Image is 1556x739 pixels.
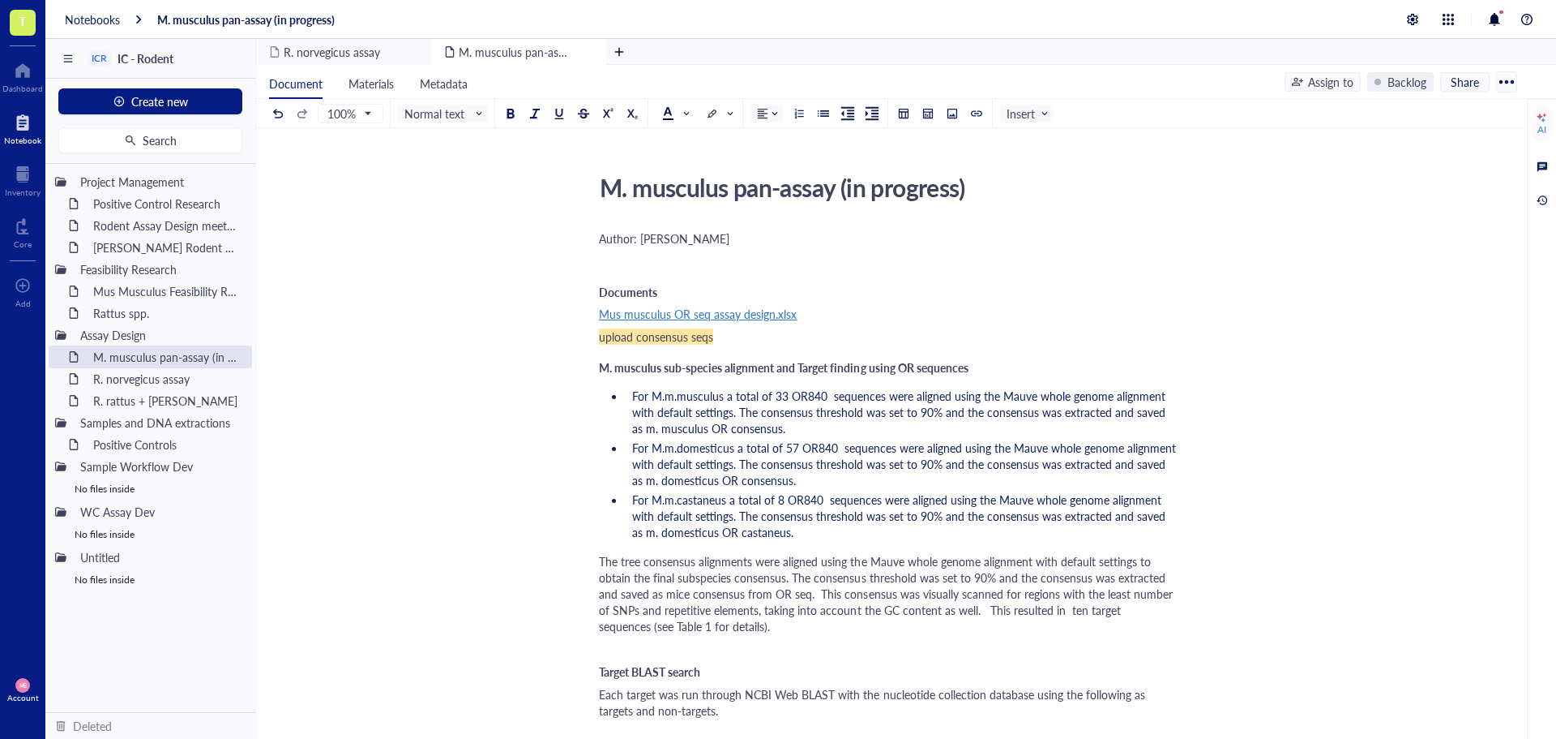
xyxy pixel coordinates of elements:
[73,170,246,193] div: Project Management
[14,239,32,249] div: Core
[1387,73,1426,91] div: Backlog
[599,306,797,322] span: Mus musculus OR seq assay design.xlsx
[73,455,246,478] div: Sample Workflow Dev
[14,213,32,249] a: Core
[73,717,112,735] div: Deleted
[632,440,1179,488] span: For M.m.domesticus a total of 57 OR840 sequences were aligned using the Mauve whole genome alignm...
[86,192,246,215] div: Positive Control Research
[2,84,43,93] div: Dashboard
[86,389,246,412] div: R. rattus + [PERSON_NAME]
[86,214,246,237] div: Rodent Assay Design meeting_[DATE]
[86,280,246,303] div: Mus Musculus Feasibility Research
[632,492,1169,540] span: For M.m.castaneus a total of 8 OR840 sequences were aligned using the Mauve whole genome alignmen...
[599,359,968,376] span: M. musculus sub-species alignment and Target finding using OR sequences
[5,187,41,197] div: Inventory
[49,523,252,546] div: No files inside
[73,411,246,434] div: Samples and DNA extractions
[58,88,242,114] button: Create new
[19,682,26,689] span: MB
[73,546,246,569] div: Untitled
[86,236,246,259] div: [PERSON_NAME] Rodent Test Full Proposal
[118,50,173,67] span: IC - Rodent
[2,58,43,93] a: Dashboard
[143,134,177,147] span: Search
[19,11,27,31] span: T
[86,367,246,390] div: R. norvegicus assay
[4,135,41,145] div: Notebook
[5,161,41,197] a: Inventory
[599,284,657,300] span: Documents
[1451,75,1479,89] span: Share
[73,324,246,346] div: Assay Design
[1007,106,1049,121] span: Insert
[420,75,468,92] span: Metadata
[599,664,700,680] span: Target BLAST search
[86,346,246,368] div: M. musculus pan-assay (in progress)
[1308,73,1353,91] div: Assign to
[1537,123,1546,136] div: AI
[73,258,246,281] div: Feasibility Research
[4,110,41,145] a: Notebook
[632,388,1169,436] span: For M.m.musculus a total of 33 OR840 sequences were aligned using the Mauve whole genome alignmen...
[73,501,246,523] div: WC Assay Dev
[86,302,246,324] div: Rattus spp.
[65,12,120,27] a: Notebooks
[404,106,484,121] span: Normal text
[592,167,1169,208] div: M. musculus pan-assay (in progress)
[599,553,1176,634] span: The tree consensus alignments were aligned using the Mauve whole genome alignment with default se...
[92,53,107,64] div: ICR
[1440,72,1490,92] button: Share
[348,75,394,92] span: Materials
[49,569,252,591] div: No files inside
[599,230,729,247] span: Author: [PERSON_NAME]
[7,693,39,702] div: Account
[49,478,252,501] div: No files inside
[157,12,335,27] a: M. musculus pan-assay (in progress)
[15,299,31,308] div: Add
[599,329,713,345] span: upload consensus seqs
[599,686,1148,719] span: Each target was run through NCBI Web BLAST with the nucleotide collection database using the foll...
[86,433,246,456] div: Positive Controls
[269,75,323,92] span: Document
[131,95,188,108] span: Create new
[327,106,370,121] span: 100%
[58,127,242,153] button: Search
